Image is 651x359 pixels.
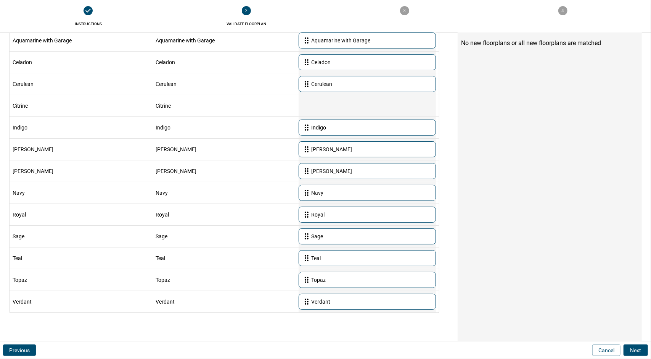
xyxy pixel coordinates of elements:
div: No new floorplans or all new floorplans are matched [461,33,638,53]
div: Topaz [299,272,436,288]
span: [GEOGRAPHIC_DATA] [329,21,481,26]
div: [PERSON_NAME] [153,146,296,152]
span: Validate FLOORPLAN [170,21,323,26]
div: Sage [153,233,296,239]
div: Royal [153,212,296,218]
button: Next [624,344,648,356]
div: Cerulean [10,81,153,87]
div: Indigo [153,125,296,131]
div: Topaz [153,277,296,283]
div: [PERSON_NAME] [299,141,436,157]
div: Indigo [10,125,153,131]
div: Verdant [10,299,153,305]
div: Cerulean [153,81,296,87]
text: 3 [403,8,406,13]
div: Cerulean [299,76,436,92]
text: 2 [245,8,248,13]
div: Celadon [299,54,436,70]
div: Aquamarine with Garage [10,37,153,44]
div: Navy [10,190,153,196]
span: Confirm [487,21,639,26]
div: Citrine [10,103,153,109]
div: Indigo [299,120,436,136]
div: Teal [153,255,296,261]
div: Verdant [299,294,436,310]
div: Royal [10,212,153,218]
div: Teal [299,250,436,266]
div: [PERSON_NAME] [299,163,436,179]
div: Citrine [153,103,296,109]
div: Sage [299,228,436,244]
div: [PERSON_NAME] [10,146,153,152]
div: [PERSON_NAME] [10,168,153,174]
div: Aquamarine with Garage [299,32,436,49]
div: Sage [10,233,153,239]
div: Royal [299,207,436,223]
div: Aquamarine with Garage [153,37,296,44]
span: Instructions [12,21,164,26]
div: Celadon [10,59,153,65]
button: Previous [3,344,36,356]
div: Celadon [153,59,296,65]
div: Teal [10,255,153,261]
div: Navy [153,190,296,196]
div: Verdant [153,299,296,305]
text: 4 [561,8,564,13]
div: Navy [299,185,436,201]
div: [PERSON_NAME] [153,168,296,174]
div: Topaz [10,277,153,283]
button: Cancel [592,344,620,356]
